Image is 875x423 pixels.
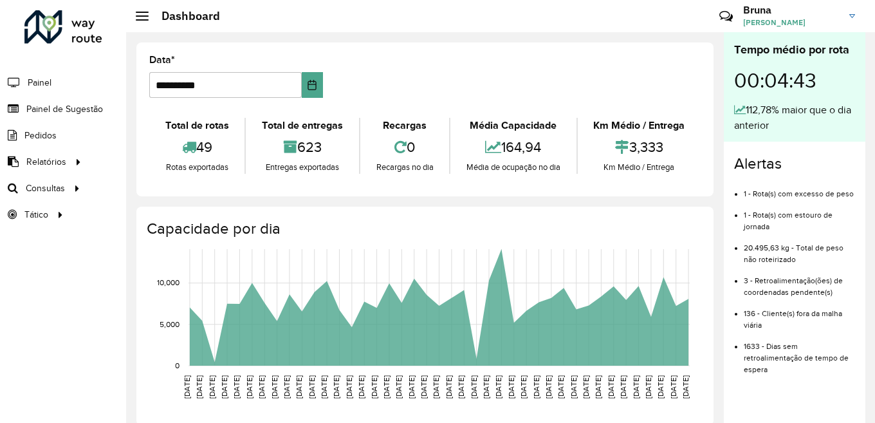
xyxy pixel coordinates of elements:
[557,375,565,399] text: [DATE]
[152,161,241,174] div: Rotas exportadas
[681,375,690,399] text: [DATE]
[744,298,855,331] li: 136 - Cliente(s) fora da malha viária
[270,375,279,399] text: [DATE]
[257,375,266,399] text: [DATE]
[370,375,378,399] text: [DATE]
[544,375,553,399] text: [DATE]
[232,375,241,399] text: [DATE]
[632,375,640,399] text: [DATE]
[445,375,453,399] text: [DATE]
[26,182,65,195] span: Consultas
[744,331,855,375] li: 1633 - Dias sem retroalimentação de tempo de espera
[394,375,403,399] text: [DATE]
[157,279,180,287] text: 10,000
[532,375,540,399] text: [DATE]
[744,200,855,232] li: 1 - Rota(s) com estouro de jornada
[744,178,855,200] li: 1 - Rota(s) com excesso de peso
[507,375,515,399] text: [DATE]
[152,118,241,133] div: Total de rotas
[712,3,740,30] a: Contato Rápido
[302,72,323,98] button: Choose Date
[26,155,66,169] span: Relatórios
[345,375,353,399] text: [DATE]
[160,320,180,328] text: 5,000
[364,161,446,174] div: Recargas no dia
[656,375,665,399] text: [DATE]
[494,375,502,399] text: [DATE]
[332,375,340,399] text: [DATE]
[149,9,220,23] h2: Dashboard
[470,375,478,399] text: [DATE]
[149,52,175,68] label: Data
[432,375,441,399] text: [DATE]
[220,375,228,399] text: [DATE]
[569,375,578,399] text: [DATE]
[743,17,840,28] span: [PERSON_NAME]
[734,102,855,133] div: 112,78% maior que o dia anterior
[581,161,697,174] div: Km Médio / Entrega
[743,4,840,16] h3: Bruna
[454,118,573,133] div: Média Capacidade
[582,375,590,399] text: [DATE]
[24,208,48,221] span: Tático
[183,375,191,399] text: [DATE]
[457,375,465,399] text: [DATE]
[26,102,103,116] span: Painel de Sugestão
[419,375,428,399] text: [DATE]
[364,133,446,161] div: 0
[249,161,355,174] div: Entregas exportadas
[320,375,328,399] text: [DATE]
[364,118,446,133] div: Recargas
[195,375,203,399] text: [DATE]
[295,375,303,399] text: [DATE]
[594,375,602,399] text: [DATE]
[147,220,701,238] h4: Capacidade por dia
[669,375,677,399] text: [DATE]
[28,76,51,89] span: Painel
[581,133,697,161] div: 3,333
[208,375,216,399] text: [DATE]
[245,375,253,399] text: [DATE]
[734,59,855,102] div: 00:04:43
[382,375,391,399] text: [DATE]
[744,265,855,298] li: 3 - Retroalimentação(ões) de coordenadas pendente(s)
[175,361,180,370] text: 0
[407,375,416,399] text: [DATE]
[644,375,652,399] text: [DATE]
[482,375,490,399] text: [DATE]
[308,375,316,399] text: [DATE]
[454,133,573,161] div: 164,94
[581,118,697,133] div: Km Médio / Entrega
[734,155,855,173] h4: Alertas
[249,118,355,133] div: Total de entregas
[734,41,855,59] div: Tempo médio por rota
[249,133,355,161] div: 623
[619,375,627,399] text: [DATE]
[744,232,855,265] li: 20.495,63 kg - Total de peso não roteirizado
[454,161,573,174] div: Média de ocupação no dia
[152,133,241,161] div: 49
[357,375,365,399] text: [DATE]
[24,129,57,142] span: Pedidos
[519,375,528,399] text: [DATE]
[607,375,615,399] text: [DATE]
[282,375,291,399] text: [DATE]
